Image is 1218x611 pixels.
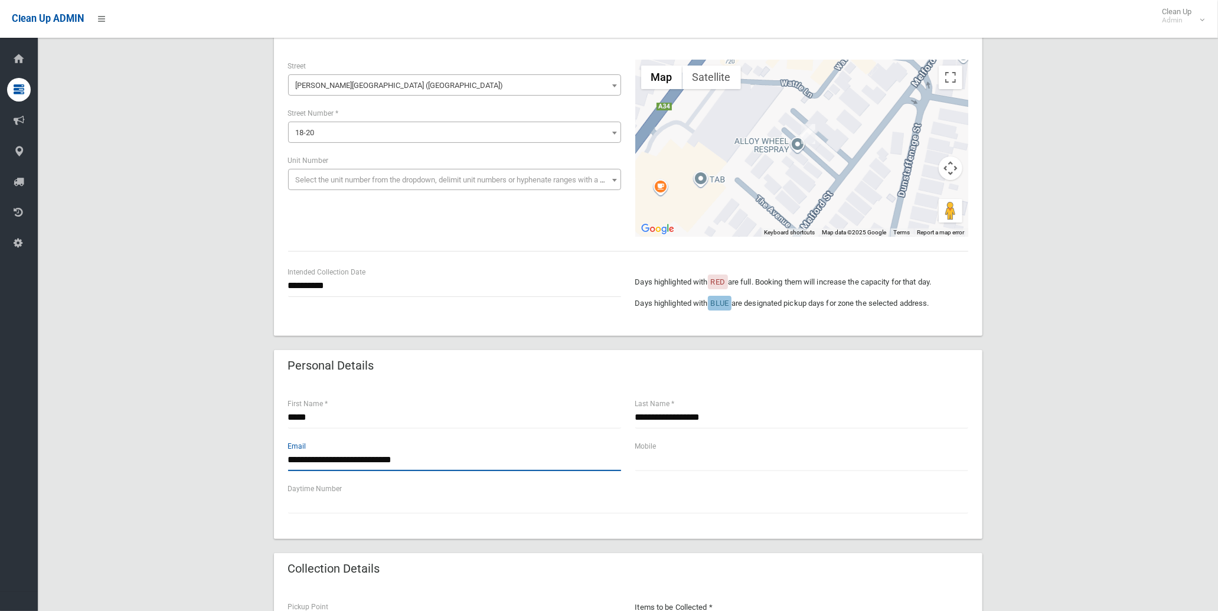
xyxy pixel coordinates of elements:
[894,229,910,236] a: Terms (opens in new tab)
[12,13,84,24] span: Clean Up ADMIN
[288,74,621,96] span: Melford Street (HURLSTONE PARK 2193)
[638,221,677,237] img: Google
[288,122,621,143] span: 18-20
[296,175,626,184] span: Select the unit number from the dropdown, delimit unit numbers or hyphenate ranges with a comma
[765,228,815,237] button: Keyboard shortcuts
[274,557,394,580] header: Collection Details
[1162,16,1191,25] small: Admin
[801,124,815,144] div: 18-20 Melford Street, HURLSTONE PARK NSW 2193
[635,296,968,311] p: Days highlighted with are designated pickup days for zone the selected address.
[711,299,729,308] span: BLUE
[683,66,741,89] button: Show satellite imagery
[291,77,618,94] span: Melford Street (HURLSTONE PARK 2193)
[822,229,887,236] span: Map data ©2025 Google
[711,277,725,286] span: RED
[641,66,683,89] button: Show street map
[635,275,968,289] p: Days highlighted with are full. Booking them will increase the capacity for that day.
[939,156,962,180] button: Map camera controls
[939,66,962,89] button: Toggle fullscreen view
[917,229,965,236] a: Report a map error
[939,199,962,223] button: Drag Pegman onto the map to open Street View
[638,221,677,237] a: Open this area in Google Maps (opens a new window)
[291,125,618,141] span: 18-20
[296,128,315,137] span: 18-20
[1156,7,1203,25] span: Clean Up
[274,354,388,377] header: Personal Details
